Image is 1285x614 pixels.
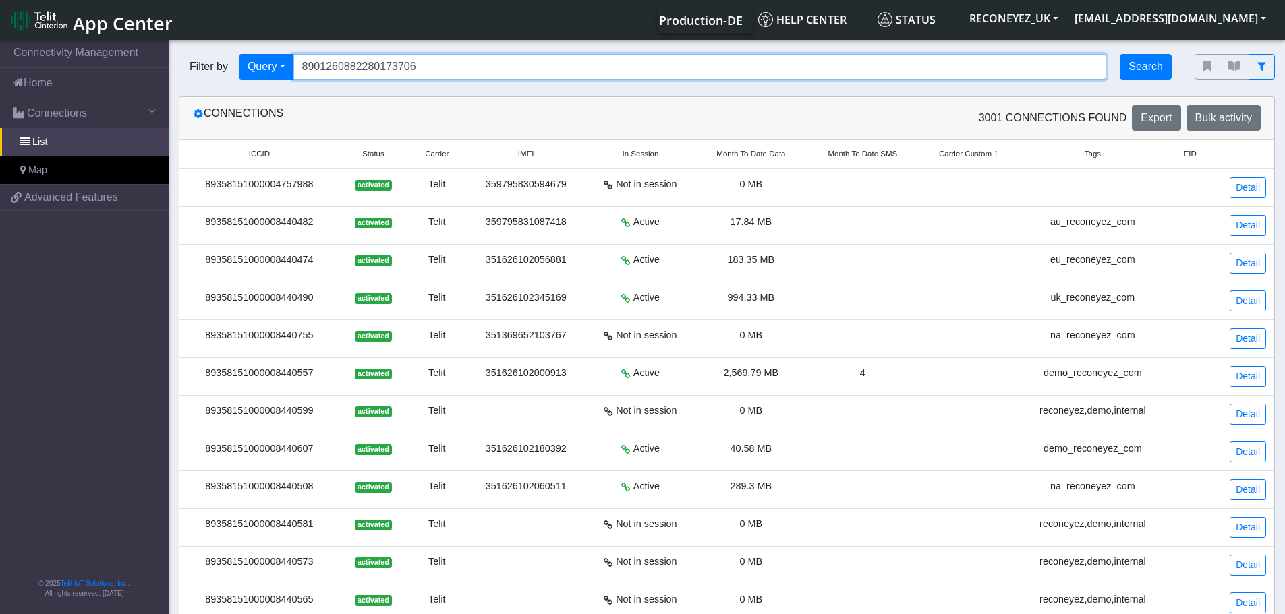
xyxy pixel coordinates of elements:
[1132,105,1180,131] button: Export
[1230,290,1266,311] a: Detail
[474,479,577,494] div: 351626102060511
[11,9,67,31] img: logo-telit-cinterion-gw-new.png
[355,482,392,493] span: activated
[11,5,171,34] a: App Center
[1085,148,1101,160] span: Tags
[728,292,775,303] span: 994.33 MB
[73,11,173,36] span: App Center
[1230,517,1266,538] a: Detail
[1027,592,1159,607] div: reconeyez,demo,internal
[416,441,458,456] div: Telit
[188,177,331,192] div: 89358151000004757988
[28,163,47,178] span: Map
[293,54,1107,80] input: Search...
[416,404,458,419] div: Telit
[474,441,577,456] div: 351626102180392
[355,595,392,606] span: activated
[474,290,577,305] div: 351626102345169
[728,254,775,265] span: 183.35 MB
[1230,215,1266,236] a: Detail
[188,253,331,268] div: 89358151000008440474
[740,405,763,416] span: 0 MB
[939,148,998,160] span: Carrier Custom 1
[188,479,331,494] div: 89358151000008440508
[188,328,331,343] div: 89358151000008440755
[616,404,677,419] span: Not in session
[878,12,936,27] span: Status
[616,592,677,607] span: Not in session
[1141,112,1172,123] span: Export
[416,253,458,268] div: Telit
[731,443,772,454] span: 40.58 MB
[659,12,743,28] span: Production-DE
[416,290,458,305] div: Telit
[425,148,449,160] span: Carrier
[633,366,660,381] span: Active
[616,328,677,343] span: Not in session
[633,479,660,494] span: Active
[731,481,772,491] span: 289.3 MB
[188,290,331,305] div: 89358151000008440490
[32,135,47,150] span: List
[633,290,660,305] span: Active
[1230,328,1266,349] a: Detail
[616,517,677,532] span: Not in session
[758,12,773,27] img: knowledge.svg
[474,177,577,192] div: 359795830594679
[878,12,892,27] img: status.svg
[1066,6,1274,30] button: [EMAIL_ADDRESS][DOMAIN_NAME]
[1027,441,1159,456] div: demo_reconeyez_com
[740,556,763,567] span: 0 MB
[416,328,458,343] div: Telit
[1120,54,1172,80] button: Search
[474,328,577,343] div: 351369652103767
[179,59,239,75] span: Filter by
[1230,404,1266,425] a: Detail
[188,441,331,456] div: 89358151000008440607
[961,6,1066,30] button: RECONEYEZ_UK
[815,366,911,381] div: 4
[416,479,458,494] div: Telit
[1027,517,1159,532] div: reconeyez,demo,internal
[183,105,727,131] div: Connections
[355,406,392,417] span: activated
[623,148,659,160] span: In Session
[188,517,331,532] div: 89358151000008440581
[1027,366,1159,381] div: demo_reconeyez_com
[731,216,772,227] span: 17.84 MB
[1184,148,1197,160] span: EID
[633,215,660,230] span: Active
[416,555,458,570] div: Telit
[188,592,331,607] div: 89358151000008440565
[1027,555,1159,570] div: reconeyez,demo,internal
[188,555,331,570] div: 89358151000008440573
[61,580,128,587] a: Telit IoT Solutions, Inc.
[474,215,577,230] div: 359795831087418
[355,293,392,304] span: activated
[188,404,331,419] div: 89358151000008440599
[239,54,294,80] button: Query
[1230,441,1266,462] a: Detail
[355,218,392,228] span: activated
[979,110,1127,126] span: 3001 Connections found
[1027,290,1159,305] div: uk_reconeyez_com
[362,148,384,160] span: Status
[753,6,872,33] a: Help center
[1230,555,1266,576] a: Detail
[1230,366,1266,387] a: Detail
[355,255,392,266] span: activated
[1027,479,1159,494] div: na_reconeyez_com
[616,177,677,192] span: Not in session
[416,215,458,230] div: Telit
[474,366,577,381] div: 351626102000913
[188,366,331,381] div: 89358151000008440557
[355,444,392,455] span: activated
[24,189,118,206] span: Advanced Features
[1230,592,1266,613] a: Detail
[740,594,763,605] span: 0 MB
[416,366,458,381] div: Telit
[633,253,660,268] span: Active
[355,520,392,530] span: activated
[355,331,392,342] span: activated
[1230,253,1266,274] a: Detail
